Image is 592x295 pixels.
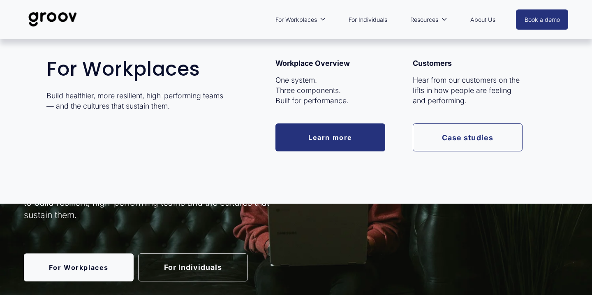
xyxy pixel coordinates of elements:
p: One system. Three components. Built for performance. [275,75,385,106]
a: folder dropdown [271,10,330,29]
strong: Workplace Overview [275,59,350,67]
a: About Us [466,10,499,29]
p: Build healthier, more resilient, high-performing teams — and the cultures that sustain them. [46,91,225,111]
img: Groov | Unlock Human Potential at Work and in Life [24,6,82,33]
span: Resources [410,14,438,25]
a: Book a demo [516,9,569,30]
strong: Customers [413,59,452,67]
a: folder dropdown [406,10,451,29]
span: For Workplaces [275,14,317,25]
a: Case studies [413,123,523,151]
a: Learn more [275,123,385,151]
p: Hear from our customers on the lifts in how people are feeling and performing. [413,75,523,106]
a: For Individuals [345,10,391,29]
h2: For Workplaces [46,58,225,80]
